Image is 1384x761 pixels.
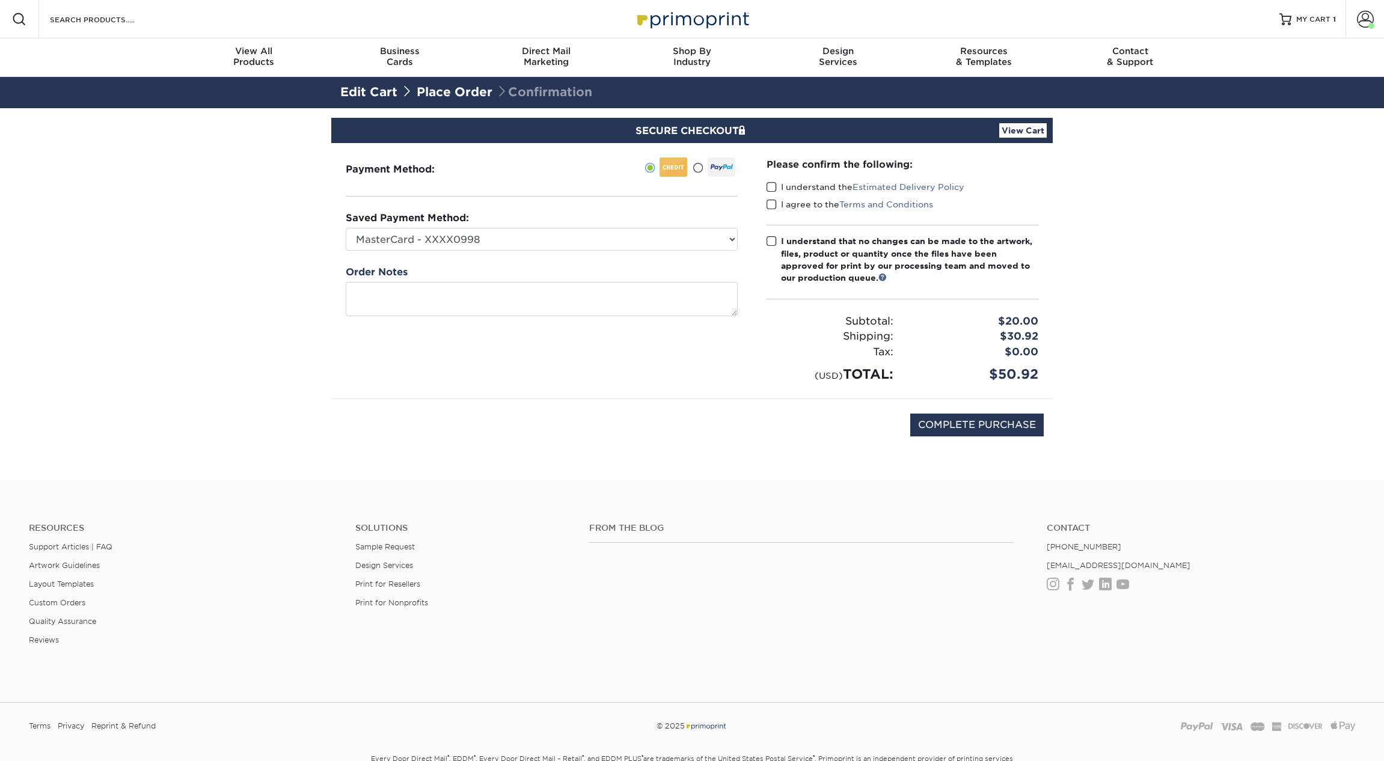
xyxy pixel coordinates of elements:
[1333,15,1336,23] span: 1
[582,754,584,760] sup: ®
[758,344,902,360] div: Tax:
[473,46,619,57] span: Direct Mail
[1296,14,1330,25] span: MY CART
[355,598,428,607] a: Print for Nonprofits
[468,717,916,735] div: © 2025
[758,314,902,329] div: Subtotal:
[1047,542,1121,551] a: [PHONE_NUMBER]
[355,542,415,551] a: Sample Request
[767,157,1038,171] div: Please confirm the following:
[181,46,327,67] div: Products
[813,754,815,760] sup: ®
[911,38,1057,77] a: Resources& Templates
[29,523,337,533] h4: Resources
[910,414,1044,436] input: COMPLETE PURCHASE
[589,523,1014,533] h4: From the Blog
[1057,38,1203,77] a: Contact& Support
[781,235,1038,284] div: I understand that no changes can be made to the artwork, files, product or quantity once the file...
[1047,523,1355,533] a: Contact
[327,46,473,57] span: Business
[29,717,51,735] a: Terms
[911,46,1057,57] span: Resources
[1057,46,1203,67] div: & Support
[327,38,473,77] a: BusinessCards
[346,164,464,175] h3: Payment Method:
[902,364,1047,384] div: $50.92
[473,38,619,77] a: Direct MailMarketing
[474,754,476,760] sup: ®
[902,329,1047,344] div: $30.92
[619,46,765,67] div: Industry
[181,38,327,77] a: View AllProducts
[1057,46,1203,57] span: Contact
[355,561,413,570] a: Design Services
[641,754,643,760] sup: ®
[765,38,911,77] a: DesignServices
[619,46,765,57] span: Shop By
[685,721,727,730] img: Primoprint
[58,717,84,735] a: Privacy
[902,314,1047,329] div: $20.00
[181,46,327,57] span: View All
[29,579,94,588] a: Layout Templates
[765,46,911,57] span: Design
[417,85,492,99] a: Place Order
[346,265,408,280] label: Order Notes
[619,38,765,77] a: Shop ByIndustry
[765,46,911,67] div: Services
[758,329,902,344] div: Shipping:
[29,561,100,570] a: Artwork Guidelines
[767,181,964,193] label: I understand the
[1047,561,1190,570] a: [EMAIL_ADDRESS][DOMAIN_NAME]
[473,46,619,67] div: Marketing
[447,754,449,760] sup: ®
[999,123,1047,138] a: View Cart
[839,200,933,209] a: Terms and Conditions
[29,635,59,644] a: Reviews
[635,125,749,136] span: SECURE CHECKOUT
[346,211,469,225] label: Saved Payment Method:
[29,598,85,607] a: Custom Orders
[29,617,96,626] a: Quality Assurance
[758,364,902,384] div: TOTAL:
[911,46,1057,67] div: & Templates
[815,370,843,380] small: (USD)
[496,85,592,99] span: Confirmation
[29,542,112,551] a: Support Articles | FAQ
[355,523,571,533] h4: Solutions
[632,6,752,32] img: Primoprint
[902,344,1047,360] div: $0.00
[49,12,166,26] input: SEARCH PRODUCTS.....
[91,717,156,735] a: Reprint & Refund
[355,579,420,588] a: Print for Resellers
[340,85,397,99] a: Edit Cart
[853,182,964,192] a: Estimated Delivery Policy
[767,198,933,210] label: I agree to the
[327,46,473,67] div: Cards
